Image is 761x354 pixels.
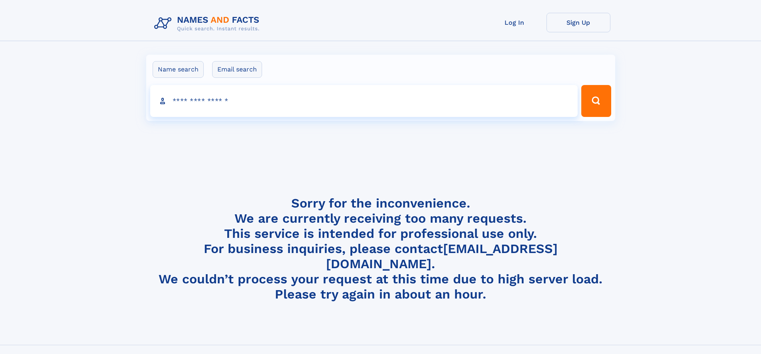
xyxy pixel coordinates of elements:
[151,196,610,302] h4: Sorry for the inconvenience. We are currently receiving too many requests. This service is intend...
[150,85,578,117] input: search input
[153,61,204,78] label: Name search
[546,13,610,32] a: Sign Up
[581,85,611,117] button: Search Button
[483,13,546,32] a: Log In
[151,13,266,34] img: Logo Names and Facts
[326,241,558,271] a: [EMAIL_ADDRESS][DOMAIN_NAME]
[212,61,262,78] label: Email search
